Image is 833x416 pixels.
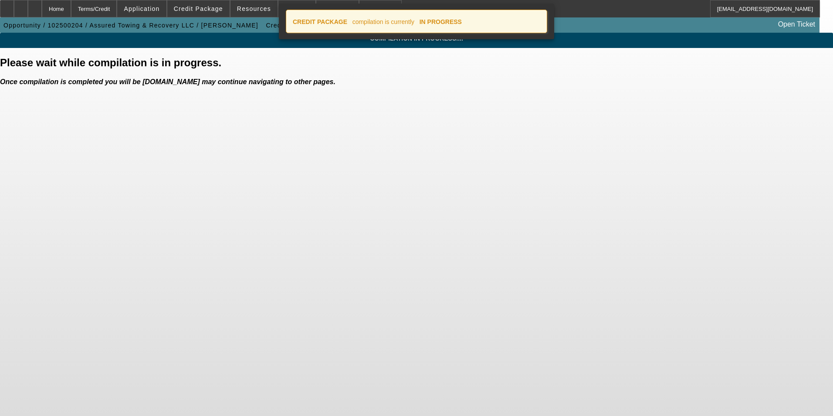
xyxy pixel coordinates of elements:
[230,0,278,17] button: Resources
[117,0,166,17] button: Application
[174,5,223,12] span: Credit Package
[237,5,271,12] span: Resources
[775,17,819,32] a: Open Ticket
[352,18,414,25] span: compilation is currently
[293,18,347,25] strong: CREDIT PACKAGE
[3,22,258,29] span: Opportunity / 102500204 / Assured Towing & Recovery LLC / [PERSON_NAME]
[420,18,462,25] strong: IN PROGRESS
[7,35,826,42] span: Compilation in progress....
[266,22,315,29] span: Credit Package
[167,0,230,17] button: Credit Package
[264,17,317,33] button: Credit Package
[124,5,159,12] span: Application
